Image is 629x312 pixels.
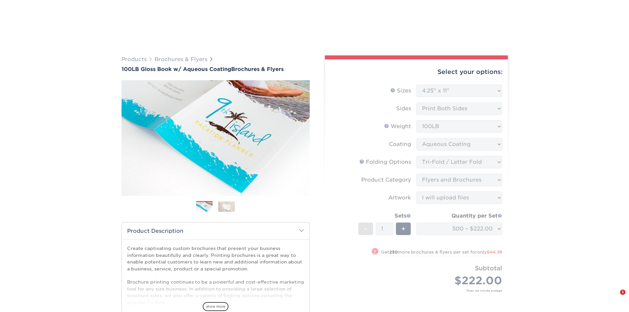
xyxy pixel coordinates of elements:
img: Brochures & Flyers 01 [196,201,213,213]
a: Brochures & Flyers [155,56,207,62]
a: 100LB Gloss Book w/ Aqueous CoatingBrochures & Flyers [122,66,310,72]
img: Brochures & Flyers 02 [218,201,235,212]
img: 100LB Gloss Book<br/>w/ Aqueous Coating 01 [122,73,310,203]
h1: Brochures & Flyers [122,66,310,72]
iframe: Intercom live chat [607,290,622,305]
p: Create captivating custom brochures that present your business information beautifully and clearl... [127,245,304,306]
span: show more [203,302,228,311]
h2: Product Description [122,223,309,239]
a: Products [122,56,147,62]
div: Select your options: [330,59,503,85]
iframe: Google Customer Reviews [2,292,56,310]
span: 100LB Gloss Book w/ Aqueous Coating [122,66,231,72]
span: 1 [620,290,625,295]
